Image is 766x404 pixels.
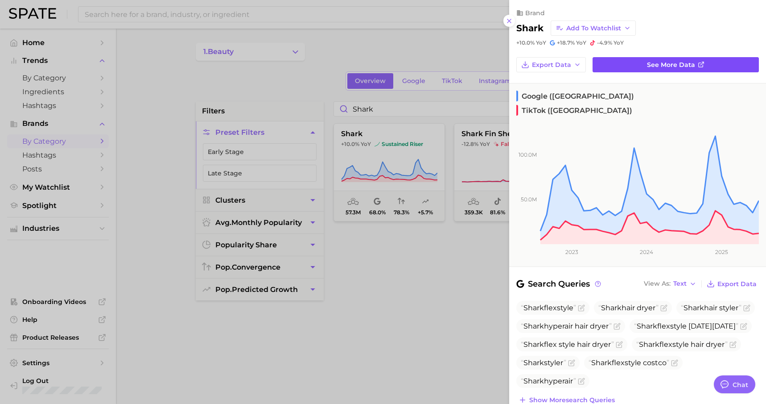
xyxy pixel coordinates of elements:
span: See more data [647,61,695,69]
span: Shark [523,358,544,367]
a: See more data [593,57,759,72]
span: TikTok ([GEOGRAPHIC_DATA]) [516,105,632,116]
span: Shark [601,304,622,312]
span: styler [521,358,566,367]
span: YoY [614,39,624,46]
button: Flag as miscategorized or irrelevant [616,341,623,348]
span: flexstyle [DATE][DATE] [634,322,738,330]
span: Shark [523,322,544,330]
span: hyperair hair dryer [521,322,612,330]
button: Export Data [516,57,586,72]
button: Flag as miscategorized or irrelevant [743,304,750,312]
tspan: 2024 [640,249,653,255]
span: +18.7% [557,39,575,46]
span: flexstyle [521,304,576,312]
button: Flag as miscategorized or irrelevant [671,359,678,367]
h2: shark [516,23,544,33]
span: Shark [591,358,612,367]
span: Shark [523,340,544,349]
button: Flag as miscategorized or irrelevant [568,359,575,367]
button: Flag as miscategorized or irrelevant [614,323,621,330]
span: flexstyle costco [589,358,669,367]
span: -4.9% [597,39,612,46]
span: Shark [637,322,657,330]
button: Flag as miscategorized or irrelevant [578,304,585,312]
span: Text [673,281,687,286]
span: flexstyle hair dryer [636,340,728,349]
span: hyperair [521,377,576,385]
span: flex style hair dryer [521,340,614,349]
span: Shark [684,304,704,312]
span: hair styler [681,304,741,312]
span: hair dryer [598,304,659,312]
tspan: 2025 [715,249,728,255]
button: Flag as miscategorized or irrelevant [660,304,667,312]
button: Flag as miscategorized or irrelevant [740,323,747,330]
button: Flag as miscategorized or irrelevant [729,341,737,348]
span: Show more search queries [529,396,615,404]
span: Export Data [717,280,757,288]
button: Export Data [704,278,759,290]
span: YoY [536,39,546,46]
span: View As [644,281,671,286]
span: +10.0% [516,39,535,46]
button: View AsText [642,278,699,290]
span: Google ([GEOGRAPHIC_DATA]) [516,91,634,101]
button: Flag as miscategorized or irrelevant [578,378,585,385]
span: Shark [639,340,659,349]
span: Export Data [532,61,571,69]
span: Search Queries [516,278,602,290]
span: brand [525,9,545,17]
span: Shark [523,377,544,385]
button: Add to Watchlist [551,21,636,36]
span: Add to Watchlist [566,25,621,32]
tspan: 2023 [565,249,578,255]
span: YoY [576,39,586,46]
span: Shark [523,304,544,312]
